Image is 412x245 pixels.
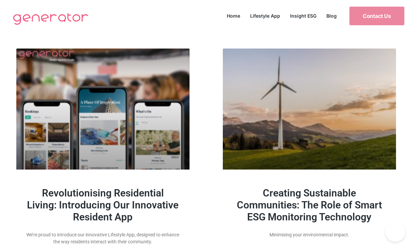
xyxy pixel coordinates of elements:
[27,187,179,223] a: Revolutionising Residential Living: Introducing Our Innovative Resident App
[363,13,391,19] span: Contact Us
[237,187,382,223] a: Creating Sustainable Communities: The Role of Smart ESG Monitoring Technology
[285,11,321,20] a: Insight ESG
[222,11,342,20] nav: Menu
[321,11,342,20] a: Blog
[245,11,285,20] a: Lifestyle App
[233,231,386,238] p: Minimising your environmental impact.
[385,222,405,242] iframe: Toggle Customer Support
[222,11,245,20] a: Home
[349,7,404,25] a: Contact Us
